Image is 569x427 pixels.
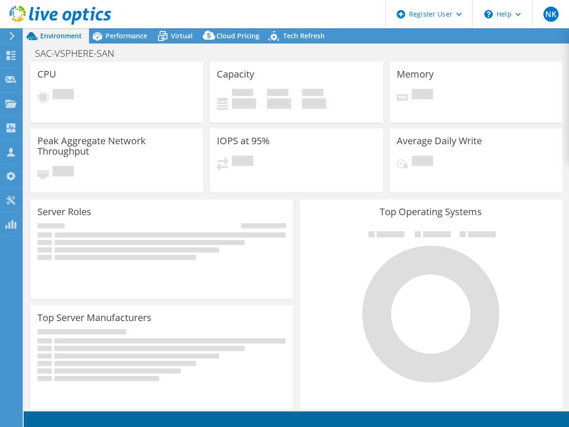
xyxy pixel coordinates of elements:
span: Pending [53,89,74,102]
svg: \n [484,10,493,18]
h3: Top Operating Systems [307,207,555,217]
span: Tech Refresh [283,31,325,40]
h3: Peak Aggregate Network Throughput [37,136,196,157]
h3: Top Server Manufacturers [37,313,151,323]
span: Free [267,89,288,98]
span: Pending [53,166,74,179]
span: Virtual [171,31,193,40]
h3: Capacity [217,69,254,79]
span: Used [232,89,253,98]
span: Total [302,89,323,98]
h4: 0 GiB [232,98,256,109]
span: Environment [40,31,82,40]
span: Pending [232,156,253,168]
h4: 0 GiB [302,98,326,109]
h3: Server Roles [37,207,91,217]
span: Pending [412,89,433,102]
h3: CPU [37,69,56,79]
span: Performance [106,31,147,40]
h3: Average Daily Write [397,136,482,146]
h4: 0 GiB [267,98,291,109]
h3: Memory [397,69,434,79]
span: Cloud Pricing [216,31,259,40]
span: Pending [412,156,433,168]
h1: SAC-VSPHERE-SAN [31,48,129,59]
span: NK [543,7,559,22]
h3: IOPS at 95% [217,136,270,146]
